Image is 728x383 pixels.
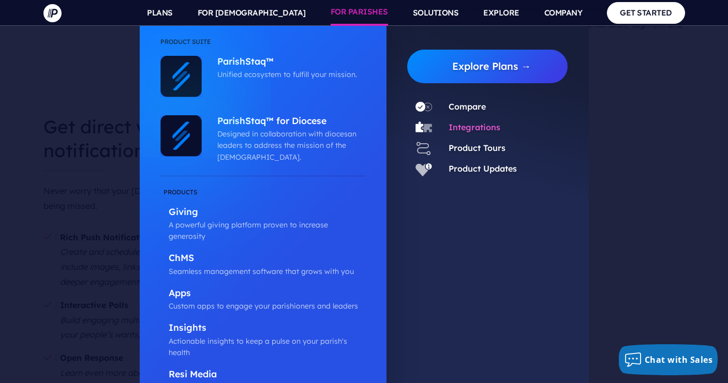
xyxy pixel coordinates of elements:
[169,369,366,381] p: Resi Media
[169,287,366,300] p: Apps
[202,115,361,163] a: ParishStaq™ for Diocese Designed in collaboration with diocesan leaders to address the mission of...
[415,119,432,136] img: Integrations - Icon
[160,115,202,157] img: ParishStaq™ for Diocese - Icon
[449,163,517,174] a: Product Updates
[407,140,440,157] a: Product Tours - Icon
[169,266,366,277] p: Seamless management software that grows with you
[449,101,486,112] a: Compare
[607,2,685,23] a: GET STARTED
[415,50,568,83] a: Explore Plans →
[169,252,366,265] p: ChMS
[407,119,440,136] a: Integrations - Icon
[169,206,366,219] p: Giving
[645,354,713,365] span: Chat with Sales
[169,300,366,312] p: Custom apps to engage your parishioners and leaders
[160,56,202,97] img: ParishStaq™ - Icon
[160,36,366,56] li: Product Suite
[217,115,361,128] p: ParishStaq™ for Diocese
[407,161,440,177] a: Product Updates - Icon
[619,344,718,375] button: Chat with Sales
[169,322,366,335] p: Insights
[217,128,361,163] p: Designed in collaboration with diocesan leaders to address the mission of the [DEMOGRAPHIC_DATA].
[160,187,366,242] a: Giving A powerful giving platform proven to increase generosity
[217,56,361,69] p: ParishStaq™
[160,287,366,312] a: Apps Custom apps to engage your parishioners and leaders
[160,322,366,358] a: Insights Actionable insights to keep a pulse on your parish's health
[449,122,500,132] a: Integrations
[217,69,361,80] p: Unified ecosystem to fulfill your mission.
[202,56,361,81] a: ParishStaq™ Unified ecosystem to fulfill your mission.
[449,143,506,153] a: Product Tours
[407,99,440,115] a: Compare - Icon
[415,161,432,177] img: Product Updates - Icon
[415,99,432,115] img: Compare - Icon
[169,219,366,242] p: A powerful giving platform proven to increase generosity
[169,335,366,359] p: Actionable insights to keep a pulse on your parish's health
[160,252,366,277] a: ChMS Seamless management software that grows with you
[415,140,432,157] img: Product Tours - Icon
